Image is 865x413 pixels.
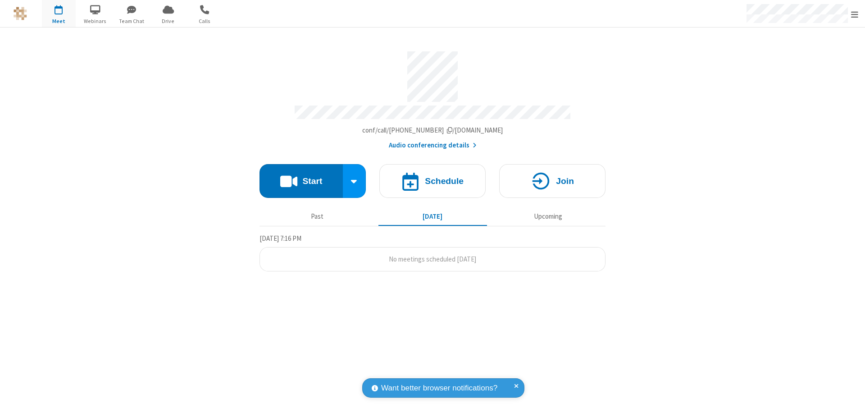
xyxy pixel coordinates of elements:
[362,126,503,134] span: Copy my meeting room link
[302,177,322,185] h4: Start
[151,17,185,25] span: Drive
[14,7,27,20] img: QA Selenium DO NOT DELETE OR CHANGE
[381,382,497,394] span: Want better browser notifications?
[188,17,222,25] span: Calls
[389,255,476,263] span: No meetings scheduled [DATE]
[379,164,486,198] button: Schedule
[115,17,149,25] span: Team Chat
[263,208,372,225] button: Past
[259,164,343,198] button: Start
[42,17,76,25] span: Meet
[78,17,112,25] span: Webinars
[389,140,477,151] button: Audio conferencing details
[378,208,487,225] button: [DATE]
[259,45,605,151] section: Account details
[499,164,605,198] button: Join
[494,208,602,225] button: Upcoming
[556,177,574,185] h4: Join
[343,164,366,198] div: Start conference options
[259,233,605,272] section: Today's Meetings
[362,125,503,136] button: Copy my meeting room linkCopy my meeting room link
[425,177,464,185] h4: Schedule
[259,234,301,243] span: [DATE] 7:16 PM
